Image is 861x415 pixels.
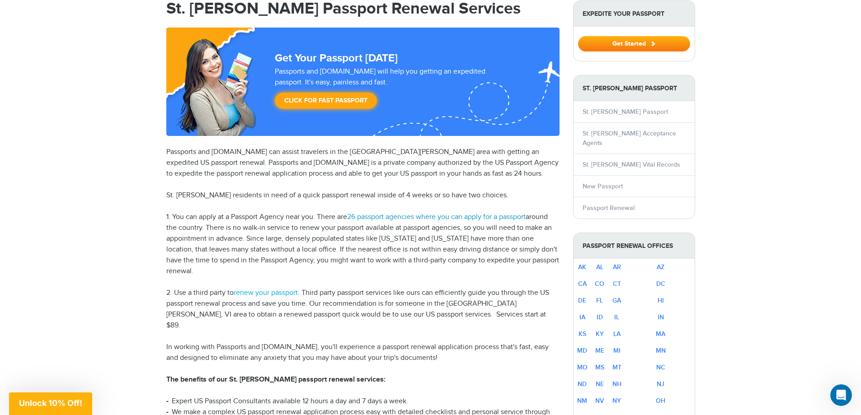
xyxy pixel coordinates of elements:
[578,297,586,304] a: DE
[271,66,518,113] div: Passports and [DOMAIN_NAME] will help you getting an expedited passport. It's easy, painless and ...
[166,147,560,179] p: Passports and [DOMAIN_NAME] can assist travelers in the [GEOGRAPHIC_DATA][PERSON_NAME] area with ...
[583,130,676,147] a: St. [PERSON_NAME] Acceptance Agents
[596,380,604,388] a: NE
[578,380,587,388] a: ND
[613,330,621,338] a: LA
[577,364,588,371] a: MO
[583,108,668,116] a: St. [PERSON_NAME] Passport
[656,347,666,354] a: MN
[234,289,298,297] a: renew your passport
[613,347,621,354] a: MI
[275,93,377,109] a: Click for Fast Passport
[596,297,603,304] a: FL
[166,212,560,277] p: 1. You can apply at a Passport Agency near you. There are around the country. There is no walk-in...
[579,330,586,338] a: KS
[574,1,695,27] strong: Expedite Your Passport
[597,313,603,321] a: ID
[166,375,386,384] strong: The benefits of our St. [PERSON_NAME] passport renewal services:
[583,182,623,190] a: New Passport
[166,0,560,17] h1: St. [PERSON_NAME] Passport Renewal Services
[657,263,664,271] a: AZ
[166,190,560,201] p: St. [PERSON_NAME] residents in need of a quick passport renewal inside of 4 weeks or so have two ...
[595,397,604,405] a: NV
[166,288,560,331] p: 2. Use a third party to . Third party passport services like ours can efficiently guide you throu...
[578,280,587,288] a: CA
[612,364,621,371] a: MT
[583,161,680,168] a: St. [PERSON_NAME] Vital Records
[612,380,621,388] a: NH
[658,297,664,304] a: HI
[577,397,587,405] a: NM
[612,297,621,304] a: GA
[596,263,603,271] a: AL
[595,364,604,371] a: MS
[166,396,560,407] li: Expert US Passport Consultants available 12 hours a day and 7 days a week.
[577,347,587,354] a: MD
[9,392,92,415] div: Unlock 10% Off!
[612,397,621,405] a: NY
[275,51,398,65] strong: Get Your Passport [DATE]
[574,75,695,101] strong: St. [PERSON_NAME] Passport
[578,40,690,47] a: Get Started
[596,330,604,338] a: KY
[613,280,621,288] a: CT
[19,398,82,408] span: Unlock 10% Off!
[656,364,665,371] a: NC
[595,280,604,288] a: CO
[658,313,664,321] a: IN
[579,313,585,321] a: IA
[656,397,665,405] a: OH
[656,280,665,288] a: DC
[583,204,635,212] a: Passport Renewal
[574,233,695,259] strong: Passport Renewal Offices
[578,36,690,51] button: Get Started
[347,213,526,221] a: 26 passport agencies where you can apply for a passport
[613,263,621,271] a: AR
[657,380,664,388] a: NJ
[656,330,665,338] a: MA
[830,384,852,406] iframe: Intercom live chat
[578,263,586,271] a: AK
[595,347,604,354] a: ME
[166,342,560,364] p: In working with Passports and [DOMAIN_NAME], you'll experience a passport renewal application pro...
[614,313,619,321] a: IL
